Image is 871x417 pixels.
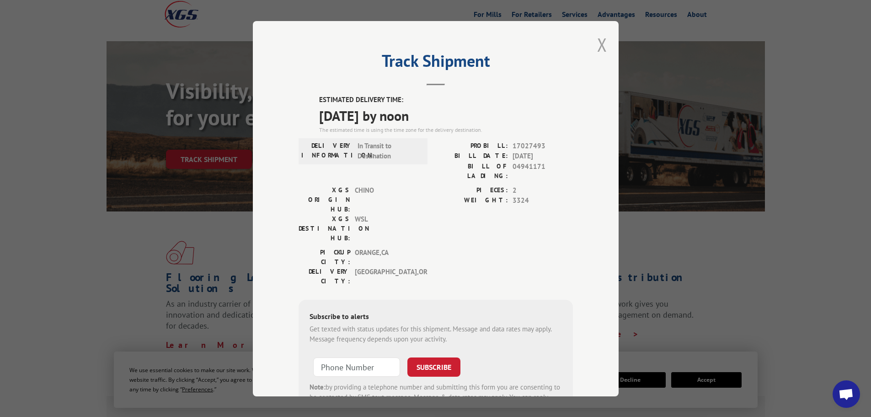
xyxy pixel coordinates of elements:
span: 3324 [513,195,573,206]
label: BILL OF LADING: [436,161,508,180]
div: Open chat [833,380,860,408]
span: 17027493 [513,141,573,151]
span: ORANGE , CA [355,247,417,266]
input: Phone Number [313,357,400,376]
span: [GEOGRAPHIC_DATA] , OR [355,266,417,286]
label: PICKUP CITY: [299,247,350,266]
span: WSL [355,214,417,243]
label: DELIVERY CITY: [299,266,350,286]
span: In Transit to Destination [358,141,419,161]
span: [DATE] by noon [319,105,573,125]
label: DELIVERY INFORMATION: [301,141,353,161]
label: ESTIMATED DELIVERY TIME: [319,95,573,105]
div: The estimated time is using the time zone for the delivery destination. [319,125,573,134]
span: 04941171 [513,161,573,180]
button: Close modal [597,32,607,57]
h2: Track Shipment [299,54,573,72]
label: BILL DATE: [436,151,508,162]
label: WEIGHT: [436,195,508,206]
span: CHINO [355,185,417,214]
label: XGS ORIGIN HUB: [299,185,350,214]
button: SUBSCRIBE [407,357,460,376]
div: by providing a telephone number and submitting this form you are consenting to be contacted by SM... [310,382,562,413]
label: PROBILL: [436,141,508,151]
div: Subscribe to alerts [310,310,562,324]
span: 2 [513,185,573,195]
label: PIECES: [436,185,508,195]
span: [DATE] [513,151,573,162]
strong: Note: [310,382,326,391]
label: XGS DESTINATION HUB: [299,214,350,243]
div: Get texted with status updates for this shipment. Message and data rates may apply. Message frequ... [310,324,562,344]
